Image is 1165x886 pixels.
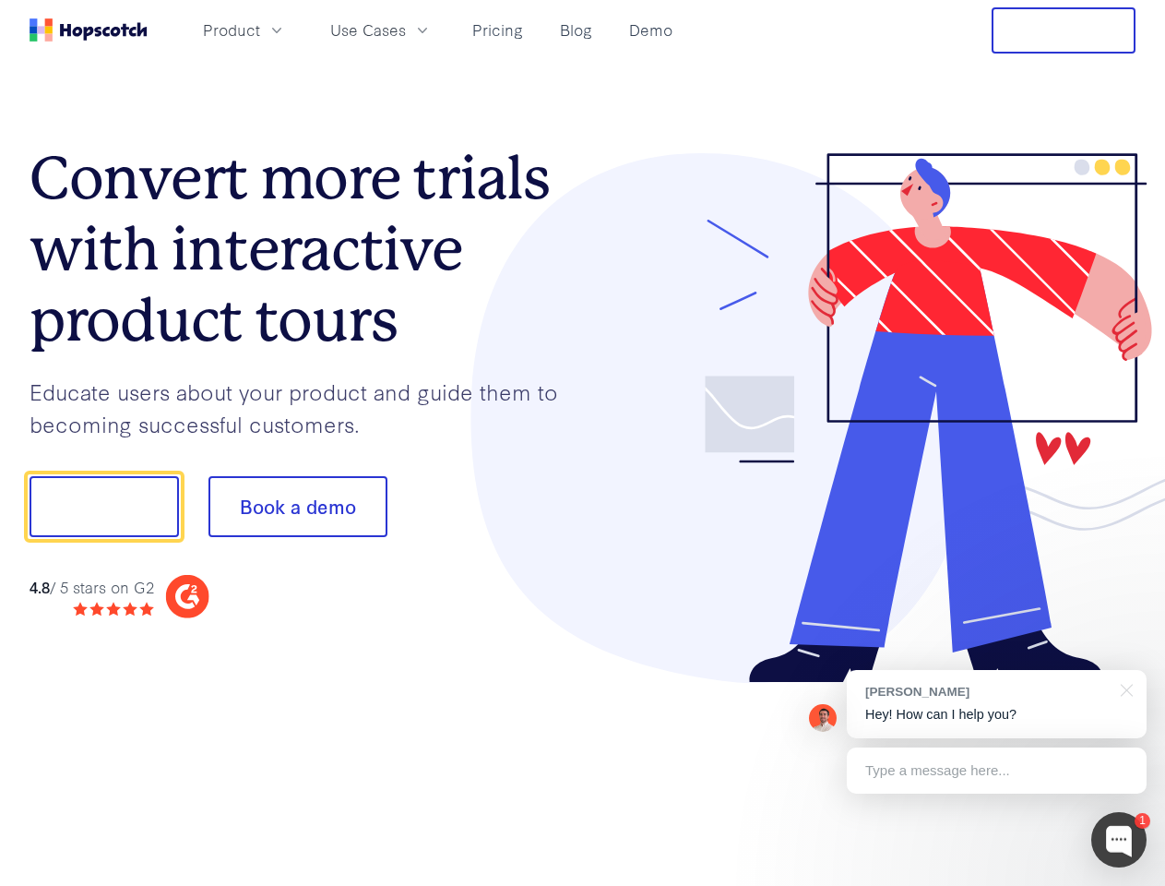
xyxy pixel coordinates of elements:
strong: 4.8 [30,576,50,597]
button: Show me! [30,476,179,537]
a: Pricing [465,15,530,45]
span: Product [203,18,260,42]
button: Product [192,15,297,45]
div: [PERSON_NAME] [865,683,1110,700]
div: / 5 stars on G2 [30,576,154,599]
button: Book a demo [208,476,387,537]
button: Free Trial [992,7,1135,54]
p: Hey! How can I help you? [865,705,1128,724]
a: Blog [553,15,600,45]
button: Use Cases [319,15,443,45]
div: Type a message here... [847,748,1147,794]
div: 1 [1135,813,1150,829]
a: Home [30,18,148,42]
span: Use Cases [330,18,406,42]
p: Educate users about your product and guide them to becoming successful customers. [30,376,583,439]
a: Demo [622,15,680,45]
h1: Convert more trials with interactive product tours [30,143,583,355]
img: Mark Spera [809,704,837,732]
